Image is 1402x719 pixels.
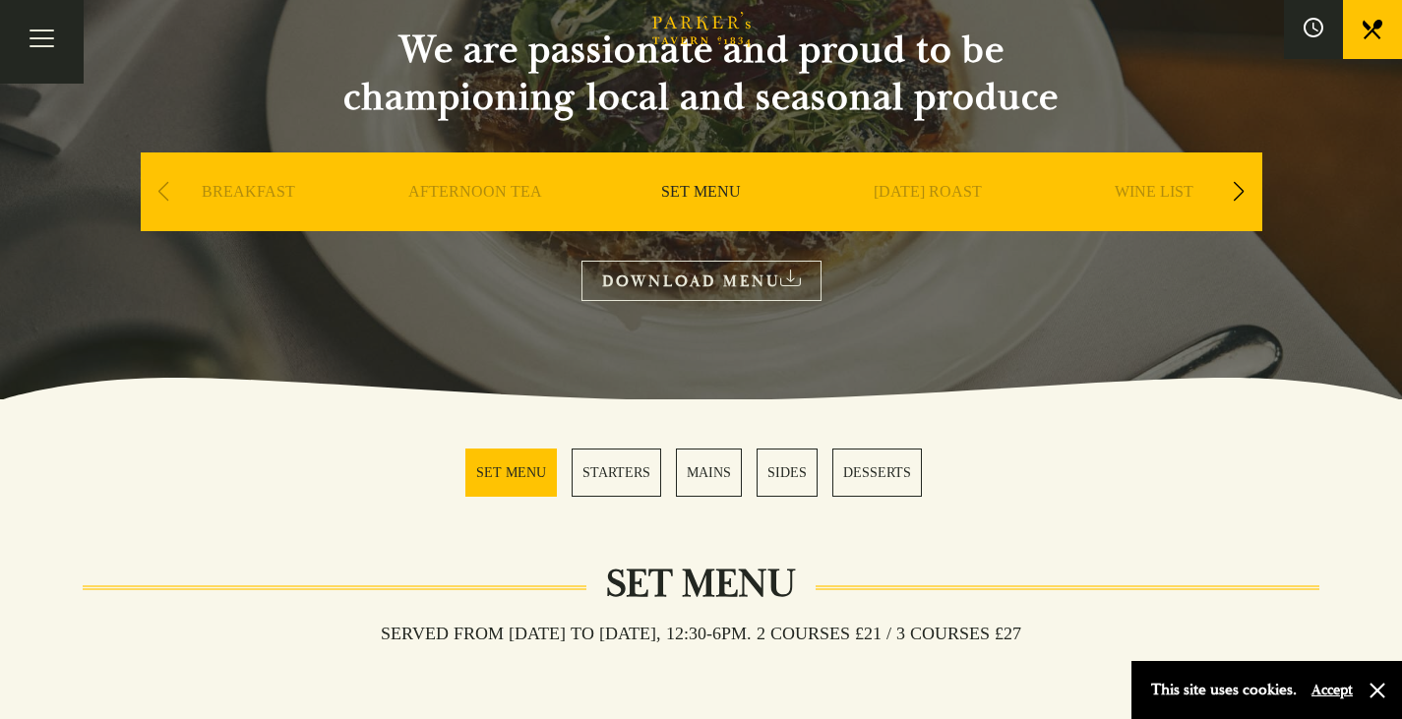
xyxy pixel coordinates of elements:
[1046,152,1262,290] div: 5 / 9
[586,561,816,608] h2: Set Menu
[676,449,742,497] a: 3 / 5
[874,182,982,261] a: [DATE] ROAST
[757,449,818,497] a: 4 / 5
[141,152,357,290] div: 1 / 9
[202,182,295,261] a: BREAKFAST
[367,152,583,290] div: 2 / 9
[832,449,922,497] a: 5 / 5
[1115,182,1193,261] a: WINE LIST
[408,182,542,261] a: AFTERNOON TEA
[151,170,177,213] div: Previous slide
[593,152,810,290] div: 3 / 9
[308,27,1095,121] h2: We are passionate and proud to be championing local and seasonal produce
[572,449,661,497] a: 2 / 5
[1151,676,1297,704] p: This site uses cookies.
[361,623,1041,644] h3: Served from [DATE] to [DATE], 12:30-6pm. 2 COURSES £21 / 3 COURSES £27
[1368,681,1387,700] button: Close and accept
[1311,681,1353,699] button: Accept
[820,152,1036,290] div: 4 / 9
[661,182,741,261] a: SET MENU
[581,261,822,301] a: DOWNLOAD MENU
[1226,170,1252,213] div: Next slide
[465,449,557,497] a: 1 / 5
